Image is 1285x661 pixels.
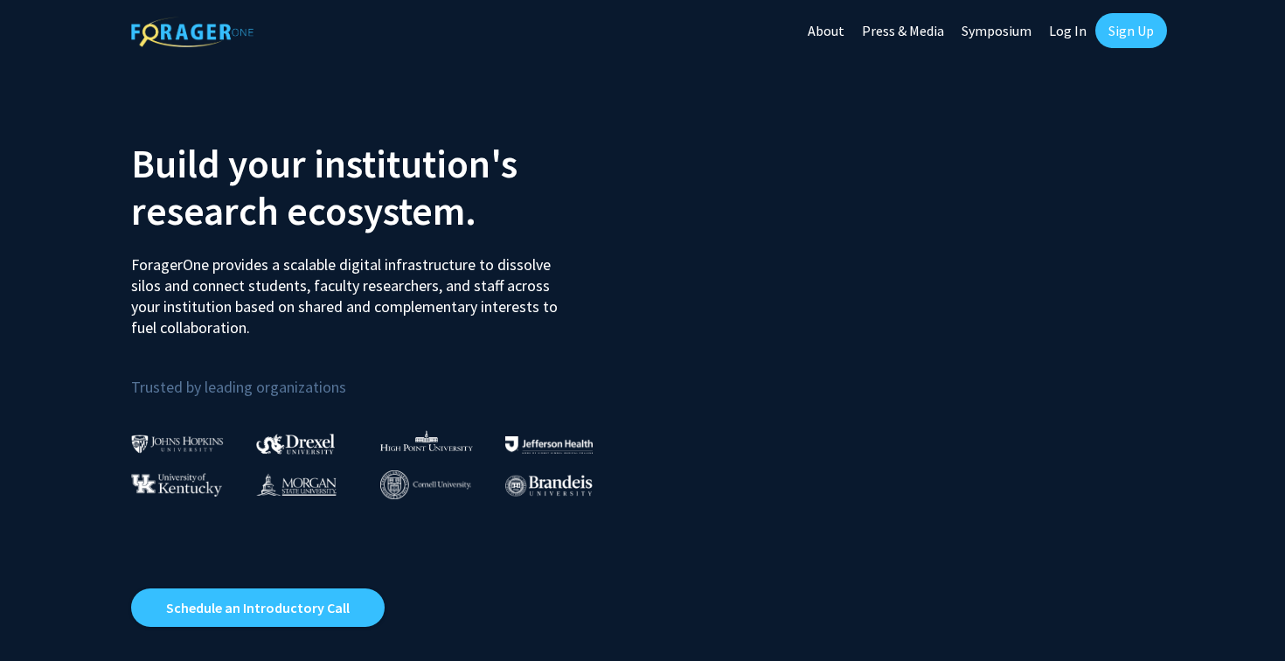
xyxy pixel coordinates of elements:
[131,588,385,627] a: Opens in a new tab
[256,473,337,496] img: Morgan State University
[380,430,473,451] img: High Point University
[256,434,335,454] img: Drexel University
[131,352,629,400] p: Trusted by leading organizations
[131,241,570,338] p: ForagerOne provides a scalable digital infrastructure to dissolve silos and connect students, fac...
[131,435,224,453] img: Johns Hopkins University
[505,475,593,497] img: Brandeis University
[505,436,593,453] img: Thomas Jefferson University
[131,140,629,234] h2: Build your institution's research ecosystem.
[380,470,471,499] img: Cornell University
[131,473,222,497] img: University of Kentucky
[131,17,254,47] img: ForagerOne Logo
[1095,13,1167,48] a: Sign Up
